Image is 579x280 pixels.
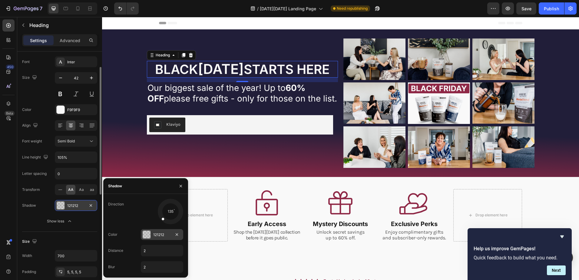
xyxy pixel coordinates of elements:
[108,248,123,253] div: Distance
[516,2,536,15] button: Save
[30,37,47,44] p: Settings
[22,253,32,258] div: Width
[58,139,75,143] span: Semi Bold
[52,35,69,41] div: Heading
[204,202,273,212] h2: Mystery Discounts
[67,59,96,65] div: Inter
[131,202,199,212] h2: Early Access
[68,187,74,192] span: AA
[22,59,30,65] div: Font
[22,138,42,144] div: Font weight
[2,2,45,15] button: 7
[370,22,432,63] img: gempages_562168924808938273-43227080-aa52-4b9e-a104-60061634aa3c.jpg
[108,183,122,189] div: Shadow
[142,45,227,60] span: STARTS HERE
[306,65,368,107] img: gempages_562168924808938273-2f9254dd-ad5a-41c6-a89f-f57130cdccb4.png
[241,65,303,107] img: gempages_562168924808938273-0928695c-a825-4d7b-b209-b3f1736d8d33.jpg
[370,65,432,107] img: gempages_562168924808938273-f75b25f7-a3f0-4f11-80dd-e40beb044a17.jpg
[67,269,96,275] div: 5, 5, 5, 5
[337,6,368,11] span: Need republishing
[22,269,36,275] div: Padding
[558,233,566,240] button: Hide survey
[55,136,97,147] button: Semi Bold
[55,168,97,179] input: Auto
[55,152,97,163] input: Auto
[6,65,15,69] div: 450
[22,203,36,208] div: Shadow
[544,5,559,12] div: Publish
[141,262,183,272] input: Auto
[45,66,235,87] span: Our biggest sale of the year! Up to please free gifts - only for those on the list.
[29,22,95,29] p: Heading
[47,101,83,115] button: Klaviyo
[221,261,286,267] div: Rich Text Editor. Editing area: main
[257,5,259,12] span: /
[22,122,39,130] div: Align
[90,187,94,192] span: aa
[22,74,38,82] div: Size
[102,17,579,280] iframe: Design area
[55,250,97,261] input: Auto
[108,202,124,207] div: Direction
[22,107,31,112] div: Color
[47,218,73,224] div: Show less
[205,218,272,224] p: up to 60% off.
[131,212,199,224] p: Shop the [DATE][DATE] collection before it goes public.
[114,2,139,15] div: Undo/Redo
[222,262,285,267] p: Trusted by hundreds of Customers
[64,104,78,111] div: Klaviyo
[474,255,566,261] p: Quick feedback to build what you need.
[60,37,80,44] p: Advanced
[67,107,96,113] div: F9F9F9
[22,171,47,176] div: Letter spacing
[5,111,15,116] div: Beta
[474,233,566,275] div: Help us improve GemPages!
[141,245,183,256] input: Auto
[22,153,49,162] div: Line height
[108,232,117,237] div: Color
[67,203,85,208] div: 121212
[241,109,303,151] img: gempages_562168924808938273-6d4e944e-a962-4790-a09a-2d45a4d1d348.jpg
[539,2,564,15] button: Publish
[22,187,40,192] div: Transform
[373,196,405,201] div: Drop element here
[40,5,42,12] p: 7
[547,265,566,275] button: Next question
[241,22,303,63] img: gempages_562168924808938273-1649642c-c44d-422a-a43a-c75ff52c85ac.jpg
[260,5,316,12] span: [DATE][DATE] Landing Page
[474,245,566,252] h2: Help us improve GemPages!
[306,22,368,63] img: gempages_562168924808938273-78f95152-25f8-4b0c-91a7-eea49e960617.jpg
[205,212,272,218] p: Unlock secret savings
[79,187,84,192] span: Aa
[22,238,38,246] div: Size
[52,104,59,112] img: Klaviyo.png
[45,66,203,87] strong: 60% OFF
[278,212,346,224] p: Enjoy complimentary gifts and subscriber-only rewards.
[108,264,115,270] div: Blur
[79,196,111,201] div: Drop element here
[370,109,432,151] img: gempages_562168924808938273-0c1e9646-7a30-4814-bbf7-ab795572780c.jpg
[153,232,171,238] div: 121212
[22,216,97,227] button: Show less
[521,6,531,11] span: Save
[306,109,368,151] img: gempages_562168924808938273-da5187a5-1e2d-47a8-9128-9c589a8fe17b.jpg
[278,202,346,212] h2: Exclusive Perks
